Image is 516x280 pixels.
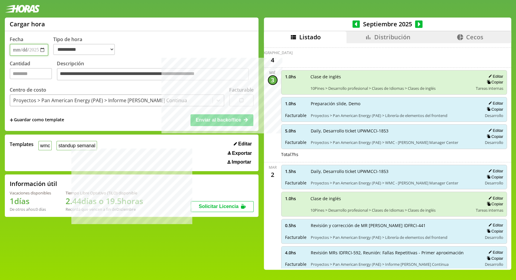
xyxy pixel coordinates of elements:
span: Revisión MRs IDFRCI-592, Reunión: Fallas Repetitivas - Primer aproximación [311,250,478,256]
span: Proyectos > Pan American Energy (PAE) > Librería de elementos del frontend [311,113,478,118]
label: Tipo de hora [53,36,120,56]
div: mié [269,70,276,75]
div: 4 [268,55,277,65]
span: Daily, Desarrollo ticket UPWMCCI-1853 [311,168,478,174]
button: Editar [486,196,503,201]
button: Copiar [485,256,503,261]
span: Septiembre 2025 [360,20,415,28]
button: Editar [486,168,503,174]
select: Tipo de hora [53,44,115,55]
div: [DEMOGRAPHIC_DATA] [253,50,293,55]
span: Enviar al backoffice [196,117,241,122]
span: Tareas internas [475,86,503,91]
textarea: Descripción [57,68,249,81]
span: 10Pines > Desarrollo profesional > Clases de Idiomas > Clases de inglés [310,86,472,91]
span: Desarrollo [485,113,503,118]
span: Daily, Desarrollo ticket UPWMCCI-1853 [311,128,478,134]
h2: Información útil [10,180,57,188]
button: Exportar [226,150,254,156]
button: Editar [232,141,254,147]
button: Copiar [485,174,503,180]
div: Vacaciones disponibles [10,190,51,196]
span: Desarrollo [485,180,503,186]
label: Cantidad [10,60,57,82]
span: Editar [238,141,252,147]
button: wmc [38,141,52,150]
button: standup semanal [57,141,97,150]
button: Copiar [485,80,503,85]
span: Proyectos > Pan American Energy (PAE) > Informe [PERSON_NAME] Continua [311,262,478,267]
button: Copiar [485,107,503,112]
div: Recordá que vencen a fin de [66,207,143,212]
div: De otros años: 0 días [10,207,51,212]
button: Copiar [485,201,503,207]
span: Solicitar Licencia [199,204,239,209]
span: Preparación slide, Demo [311,101,478,106]
h1: 1 días [10,196,51,207]
span: Cecos [466,33,483,41]
span: Clase de inglés [310,74,472,80]
span: Desarrollo [485,262,503,267]
span: + [10,117,13,123]
span: 5.0 hs [285,128,307,134]
span: Desarrollo [485,140,503,145]
span: Facturable [285,261,307,267]
label: Descripción [57,60,254,82]
div: Proyectos > Pan American Energy (PAE) > Informe [PERSON_NAME] Continua [13,97,187,104]
button: Copiar [485,229,503,234]
span: Exportar [232,151,252,156]
div: 2 [268,170,277,180]
h1: 2.44 días o 19.5 horas [66,196,143,207]
button: Copiar [485,134,503,139]
button: Editar [486,250,503,255]
div: Total 7 hs [281,151,507,157]
span: 4.0 hs [285,250,307,256]
button: Editar [486,128,503,133]
span: Distribución [374,33,411,41]
span: Facturable [285,139,307,145]
span: Templates [10,141,34,148]
button: Editar [486,74,503,79]
button: Enviar al backoffice [190,114,253,126]
span: Proyectos > Pan American Energy (PAE) > WMC - [PERSON_NAME] Manager Center [311,180,478,186]
span: Facturable [285,180,307,186]
label: Centro de costo [10,86,46,93]
span: +Guardar como template [10,117,64,123]
b: Diciembre [116,207,136,212]
span: 1.0 hs [285,196,306,201]
input: Cantidad [10,68,52,79]
button: Editar [486,101,503,106]
span: Importar [232,159,251,165]
span: Clase de inglés [310,196,472,201]
span: Listado [299,33,321,41]
span: 10Pines > Desarrollo profesional > Clases de Idiomas > Clases de inglés [310,207,472,213]
span: 0.5 hs [285,223,307,228]
div: scrollable content [264,43,511,269]
span: 1.0 hs [285,101,307,106]
label: Facturable [229,86,254,93]
span: Revisión y corrección de MR [PERSON_NAME] IDFRCI-441 [311,223,478,228]
h1: Cargar hora [10,20,45,28]
div: mar [269,165,277,170]
span: Proyectos > Pan American Energy (PAE) > Librería de elementos del frontend [311,235,478,240]
label: Fecha [10,36,23,43]
div: 3 [268,75,277,85]
span: Proyectos > Pan American Energy (PAE) > WMC - [PERSON_NAME] Manager Center [311,140,478,145]
span: 1.0 hs [285,74,306,80]
button: Editar [486,223,503,228]
span: Desarrollo [485,235,503,240]
div: Tiempo Libre Optativo (TiLO) disponible [66,190,143,196]
span: Facturable [285,234,307,240]
button: Solicitar Licencia [191,201,254,212]
img: logotipo [5,5,40,13]
span: Facturable [285,112,307,118]
span: Tareas internas [475,207,503,213]
span: 1.5 hs [285,168,307,174]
